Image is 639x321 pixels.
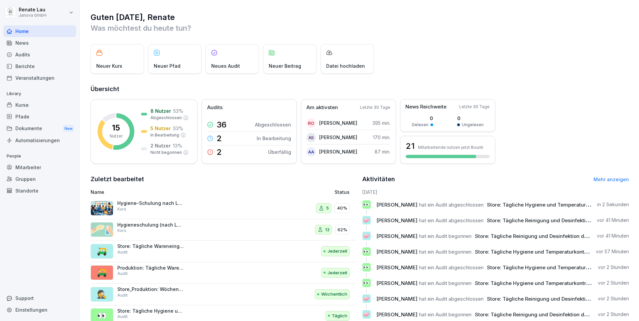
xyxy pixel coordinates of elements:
span: hat ein Audit begonnen [419,249,472,255]
p: 170 min. [373,134,390,141]
span: [PERSON_NAME] [376,202,417,208]
p: 🛺 [97,245,107,257]
p: Datei hochladen [326,62,365,69]
a: Gruppen [3,173,76,185]
p: Am aktivsten [306,104,338,111]
p: 5 [326,205,329,212]
p: Audit [117,292,128,298]
p: 2 [217,134,222,142]
p: Janova GmbH [19,13,46,18]
span: Store: Tägliche Hygiene und Temperaturkontrolle bis 12.00 Mittag [475,249,635,255]
span: hat ein Audit abgeschlossen [419,202,484,208]
p: vor 2 Stunden [598,295,629,302]
span: hat ein Audit abgeschlossen [419,296,484,302]
p: 👀 [363,200,370,209]
a: 🕵️Store_Produktion: Wöchentliche Kontrolle auf SchädlingeAuditWöchentlich [91,284,358,305]
p: People [3,151,76,162]
a: 🛺Produktion: Tägliche WareneingangskontrolleAuditJederzeit [91,262,358,284]
p: 👀 [363,247,370,256]
p: 2 Nutzer [150,142,171,149]
a: DokumenteNew [3,122,76,135]
p: vor 2 Stunden [598,280,629,286]
div: AS [306,133,316,142]
p: Ungelesen [462,122,484,128]
span: Store: Tägliche Hygiene und Temperaturkontrolle bis 12.00 Mittag [475,280,635,286]
p: Audit [117,271,128,277]
p: 15 [112,124,120,132]
p: Überfällig [268,148,291,155]
p: 5 Nutzer [150,125,171,132]
p: vor 41 Minuten [597,233,629,239]
p: Jederzeit [328,270,347,276]
p: Audit [117,314,128,320]
div: Einstellungen [3,304,76,316]
a: Standorte [3,185,76,197]
p: vor 57 Minuten [596,248,629,255]
p: Abgeschlossen [150,115,182,121]
p: Mitarbeitende nutzen jetzt Bounti [418,145,483,150]
p: Kurs [117,228,126,234]
span: Store: Tägliche Reinigung und Desinfektion der Filiale [475,233,605,239]
p: 13 [325,227,330,233]
span: [PERSON_NAME] [376,249,417,255]
span: [PERSON_NAME] [376,233,417,239]
a: Hygieneschulung (nach LHMV §4) DIN10514 - ProduktionKurs1362% [91,219,358,241]
p: Audits [207,104,223,111]
a: Mehr anzeigen [594,177,629,182]
a: Kurse [3,99,76,111]
h3: 21 [406,140,415,152]
p: 13 % [173,142,182,149]
p: Renate Lau [19,7,46,13]
p: Neues Audit [211,62,240,69]
a: Veranstaltungen [3,72,76,84]
p: 🧼 [363,294,370,303]
p: 53 % [173,107,183,114]
p: Store_Produktion: Wöchentliche Kontrolle auf Schädlinge [117,286,184,292]
div: AA [306,147,316,156]
p: Was möchtest du heute tun? [91,23,629,33]
div: Ro [306,118,316,128]
h2: Übersicht [91,84,629,94]
a: 🛺Store: Tägliche WareneingangskontrolleAuditJederzeit [91,241,358,262]
span: [PERSON_NAME] [376,264,417,271]
p: Neuer Beitrag [269,62,301,69]
p: 87 min. [375,148,390,155]
a: Automatisierungen [3,134,76,146]
p: Täglich [332,313,347,319]
span: Store: Tägliche Reinigung und Desinfektion der Filiale [475,311,605,318]
p: Nutzer [110,133,123,139]
a: Hygiene-Schulung nach LMHV - VerkaufKurs540% [91,198,358,219]
p: Letzte 30 Tage [459,104,490,110]
span: [PERSON_NAME] [376,280,417,286]
span: hat ein Audit abgeschlossen [419,264,484,271]
span: [PERSON_NAME] [376,296,417,302]
p: Nicht begonnen [150,149,182,155]
p: 🧼 [363,216,370,225]
p: [PERSON_NAME] [319,134,357,141]
p: 👀 [363,278,370,288]
p: Store: Tägliche Wareneingangskontrolle [117,243,184,249]
p: Hygiene-Schulung nach LMHV - Verkauf [117,200,184,206]
p: 36 [217,121,227,129]
p: Letzte 30 Tage [360,104,390,110]
a: Audits [3,49,76,60]
p: 8 Nutzer [150,107,171,114]
a: Berichte [3,60,76,72]
p: 33 % [173,125,183,132]
div: Mitarbeiter [3,162,76,173]
div: Support [3,292,76,304]
p: vor 2 Stunden [598,311,629,318]
p: 0 [412,115,433,122]
p: Gelesen [412,122,428,128]
p: Abgeschlossen [255,121,291,128]
p: Store: Tägliche Hygiene und Temperaturkontrolle bis 12.00 Mittag [117,308,184,314]
p: In Bearbeitung [150,132,179,138]
p: Name [91,189,258,196]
